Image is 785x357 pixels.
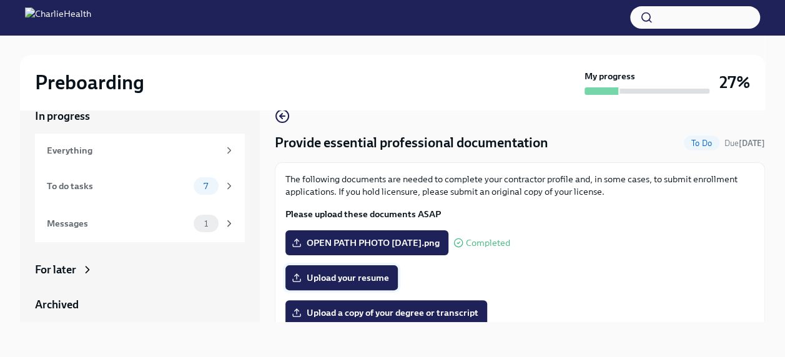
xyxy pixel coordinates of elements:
[285,265,398,290] label: Upload your resume
[197,219,215,228] span: 1
[294,237,440,249] span: OPEN PATH PHOTO [DATE].png
[285,173,754,198] p: The following documents are needed to complete your contractor profile and, in some cases, to sub...
[47,179,189,193] div: To do tasks
[285,300,487,325] label: Upload a copy of your degree or transcript
[585,70,635,82] strong: My progress
[35,134,245,167] a: Everything
[724,137,765,149] span: September 17th, 2025 09:00
[739,139,765,148] strong: [DATE]
[719,71,750,94] h3: 27%
[25,7,91,27] img: CharlieHealth
[684,139,719,148] span: To Do
[47,144,219,157] div: Everything
[35,205,245,242] a: Messages1
[35,262,76,277] div: For later
[294,306,478,319] span: Upload a copy of your degree or transcript
[47,217,189,230] div: Messages
[35,167,245,205] a: To do tasks7
[35,70,144,95] h2: Preboarding
[275,134,548,152] h4: Provide essential professional documentation
[35,109,245,124] a: In progress
[196,182,215,191] span: 7
[294,271,389,284] span: Upload your resume
[285,208,441,220] strong: Please upload these documents ASAP
[466,238,510,248] span: Completed
[285,230,448,255] label: OPEN PATH PHOTO [DATE].png
[724,139,765,148] span: Due
[35,297,245,312] a: Archived
[35,262,245,277] a: For later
